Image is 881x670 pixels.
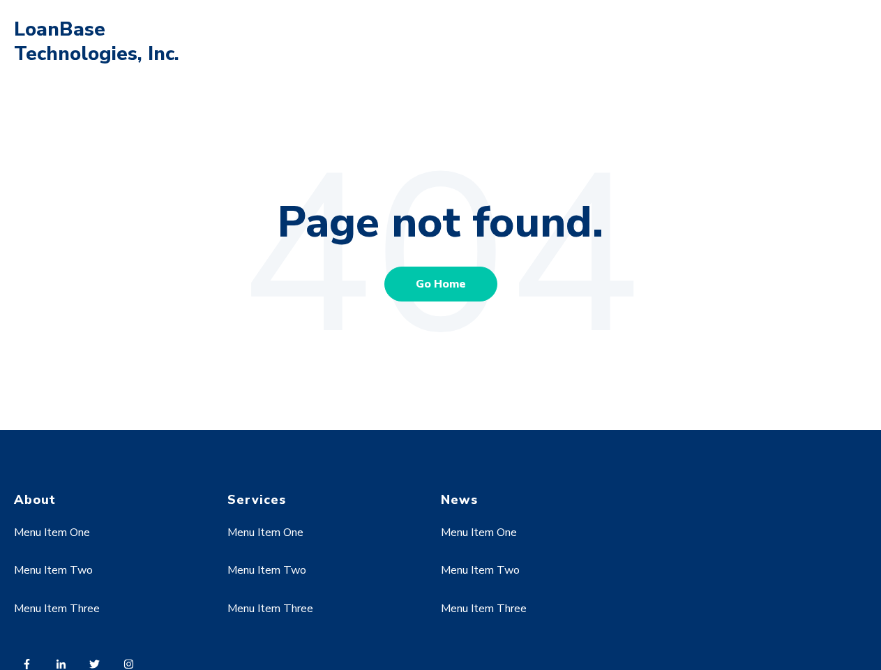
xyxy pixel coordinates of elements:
[441,525,517,540] a: Menu Item One
[441,563,520,578] a: Menu Item Two
[14,508,202,650] div: Navigation Menu
[384,267,497,301] a: Go Home
[227,563,306,578] a: Menu Item Two
[227,601,313,616] a: Menu Item Three
[14,195,867,250] h1: Page not found.
[14,492,202,508] h4: About
[227,508,415,650] div: Navigation Menu
[14,525,90,540] a: Menu Item One
[14,563,93,578] a: Menu Item Two
[14,601,100,616] a: Menu Item Three
[441,601,527,616] a: Menu Item Three
[441,508,628,650] div: Navigation Menu
[14,17,188,66] h1: LoanBase Technologies, Inc.
[227,525,303,540] a: Menu Item One
[227,492,415,508] h4: Services
[441,492,628,508] h4: News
